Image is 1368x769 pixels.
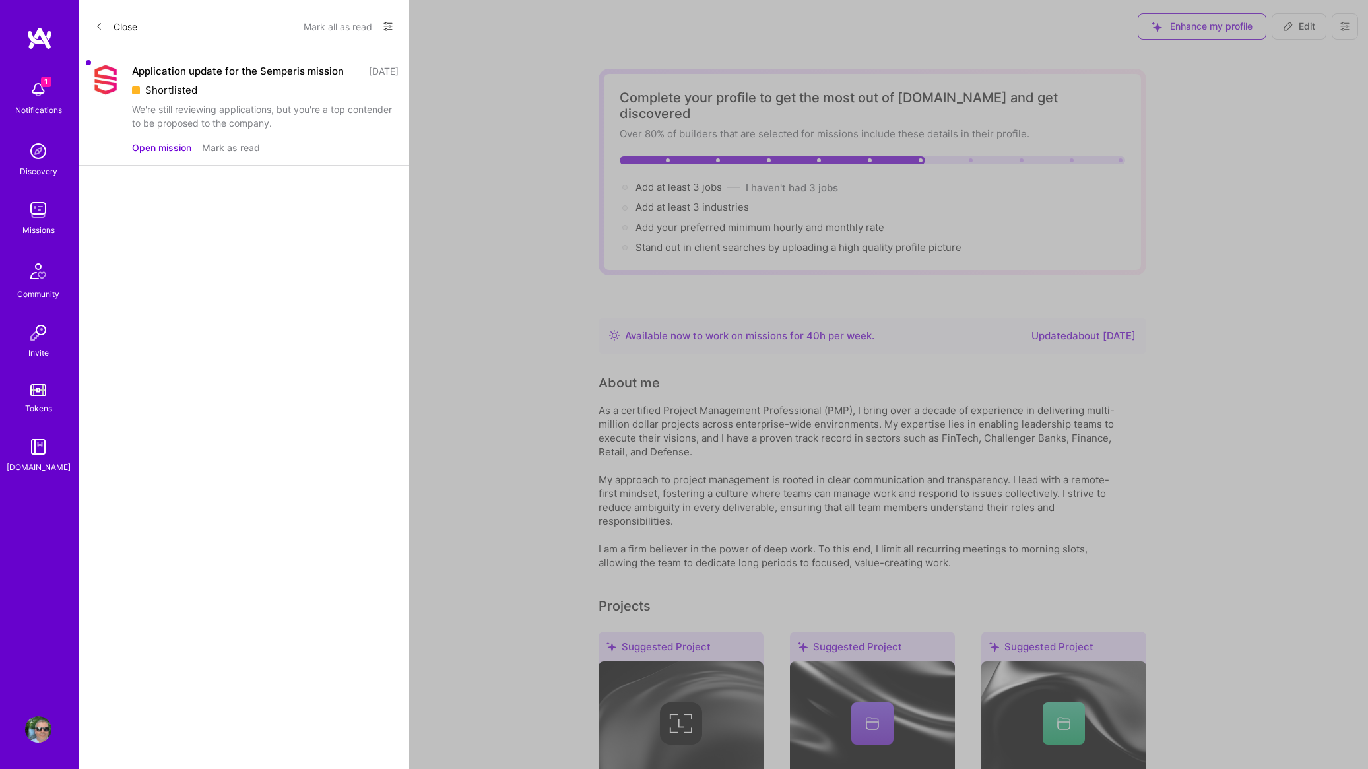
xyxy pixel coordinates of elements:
div: Community [17,287,59,301]
div: We're still reviewing applications, but you're a top contender to be proposed to the company. [132,102,399,130]
img: User Avatar [25,716,51,743]
img: Community [22,255,54,287]
img: teamwork [25,197,51,223]
a: User Avatar [22,716,55,743]
div: Invite [28,346,49,360]
div: Shortlisted [132,83,399,97]
img: Company Logo [90,64,121,96]
img: logo [26,26,53,50]
div: Missions [22,223,55,237]
div: [DATE] [369,64,399,78]
div: [DOMAIN_NAME] [7,460,71,474]
img: guide book [25,434,51,460]
button: Open mission [132,141,191,154]
div: Tokens [25,401,52,415]
img: Invite [25,319,51,346]
img: discovery [25,138,51,164]
button: Mark as read [202,141,260,154]
button: Mark all as read [304,16,372,37]
div: Application update for the Semperis mission [132,64,344,78]
img: tokens [30,384,46,396]
button: Close [95,16,137,37]
div: Discovery [20,164,57,178]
